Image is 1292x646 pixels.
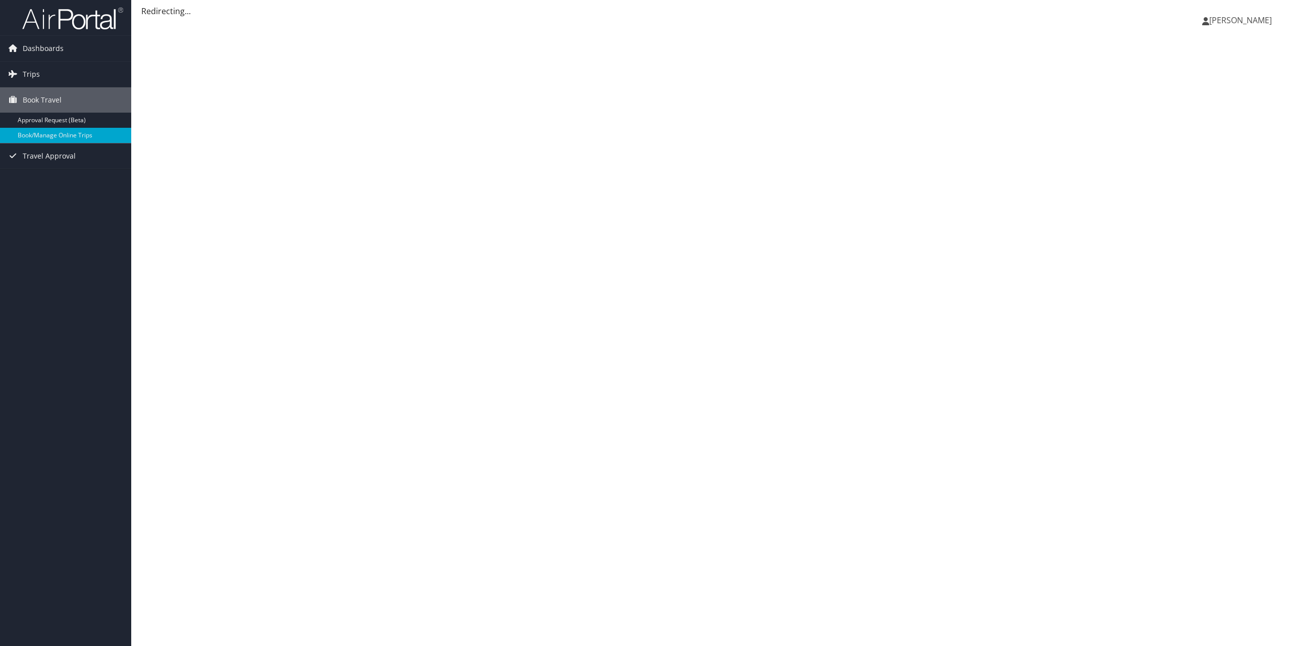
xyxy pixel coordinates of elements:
[1209,15,1272,26] span: [PERSON_NAME]
[23,36,64,61] span: Dashboards
[141,5,1282,17] div: Redirecting...
[22,7,123,30] img: airportal-logo.png
[23,143,76,169] span: Travel Approval
[1202,5,1282,35] a: [PERSON_NAME]
[23,87,62,113] span: Book Travel
[23,62,40,87] span: Trips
